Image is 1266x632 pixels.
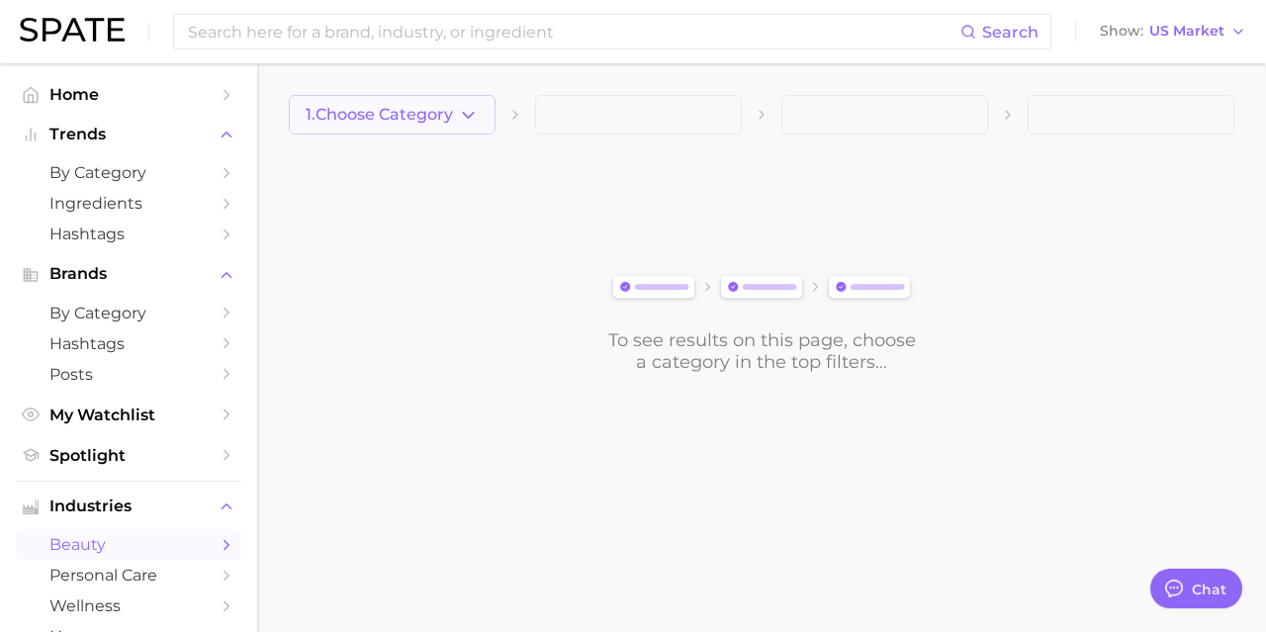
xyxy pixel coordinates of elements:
a: beauty [16,529,241,560]
button: Brands [16,259,241,289]
span: Search [982,23,1039,42]
span: by Category [49,163,208,182]
span: Posts [49,365,208,384]
span: Home [49,85,208,104]
a: Hashtags [16,328,241,359]
img: SPATE [20,18,125,42]
span: Ingredients [49,194,208,213]
button: 1.Choose Category [289,95,496,135]
a: wellness [16,590,241,621]
button: Industries [16,492,241,521]
span: personal care [49,566,208,585]
input: Search here for a brand, industry, or ingredient [186,15,960,48]
span: wellness [49,596,208,615]
button: Trends [16,120,241,149]
a: Posts [16,359,241,390]
button: ShowUS Market [1095,19,1251,45]
span: Hashtags [49,334,208,353]
a: Hashtags [16,219,241,249]
div: To see results on this page, choose a category in the top filters... [606,329,917,373]
a: Home [16,79,241,110]
a: personal care [16,560,241,590]
a: Ingredients [16,188,241,219]
a: Spotlight [16,440,241,471]
img: svg%3e [606,271,917,306]
span: Brands [49,265,208,283]
span: 1. Choose Category [306,106,453,124]
span: Spotlight [49,446,208,465]
span: Industries [49,497,208,515]
a: My Watchlist [16,400,241,430]
a: by Category [16,298,241,328]
span: beauty [49,535,208,554]
span: Show [1100,26,1143,37]
span: My Watchlist [49,406,208,424]
a: by Category [16,157,241,188]
span: Trends [49,126,208,143]
span: by Category [49,304,208,322]
span: US Market [1149,26,1224,37]
span: Hashtags [49,225,208,243]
